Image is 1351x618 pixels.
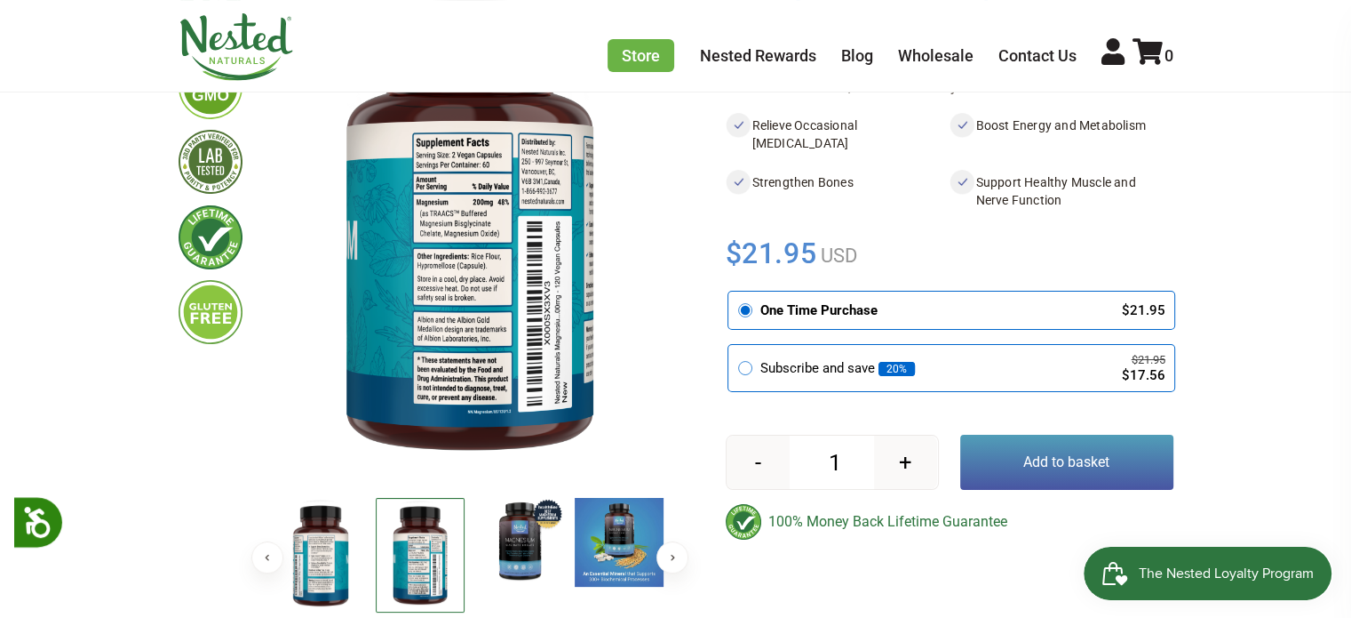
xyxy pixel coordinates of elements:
button: - [727,436,790,489]
iframe: Button to open loyalty program pop-up [1084,547,1333,600]
img: Magnesium Glycinate [475,498,564,587]
a: Contact Us [998,46,1077,65]
img: thirdpartytested [179,130,242,194]
img: badge-lifetimeguarantee-color.svg [726,504,761,540]
button: Add to basket [960,435,1173,490]
li: Support Healthy Muscle and Nerve Function [950,170,1173,213]
span: 0 [1164,46,1173,65]
img: Magnesium Glycinate [376,498,465,613]
button: + [874,436,937,489]
li: Boost Energy and Metabolism [950,113,1173,156]
button: Next [656,542,688,574]
img: lifetimeguarantee [179,205,242,269]
img: Magnesium Glycinate [276,498,365,614]
img: glutenfree [179,280,242,344]
button: Previous [251,542,283,574]
a: Blog [841,46,873,65]
a: Store [608,39,674,72]
li: Relieve Occasional [MEDICAL_DATA] [726,113,950,156]
img: Magnesium Glycinate [575,498,664,587]
a: 0 [1132,46,1173,65]
li: Strengthen Bones [726,170,950,213]
div: 100% Money Back Lifetime Guarantee [726,504,1173,540]
span: $21.95 [726,234,817,273]
span: USD [816,245,857,267]
a: Nested Rewards [700,46,816,65]
a: Wholesale [898,46,974,65]
img: Nested Naturals [179,13,294,81]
